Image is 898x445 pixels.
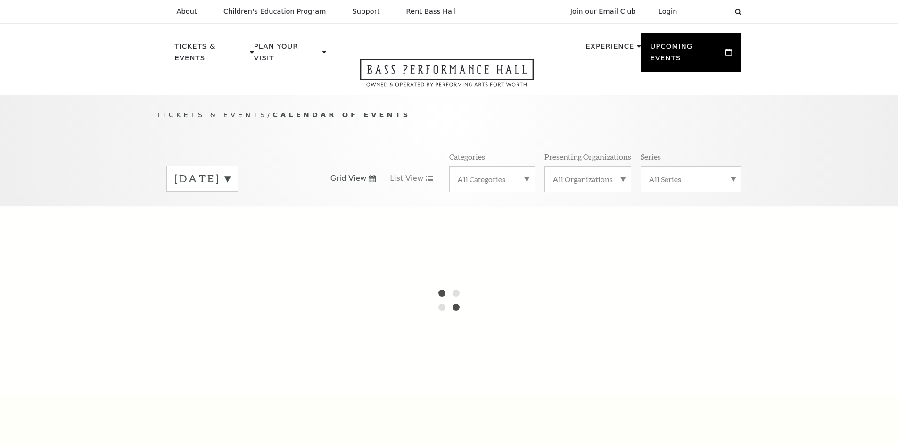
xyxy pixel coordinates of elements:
[406,8,456,16] p: Rent Bass Hall
[330,173,367,184] span: Grid View
[174,171,230,186] label: [DATE]
[175,40,248,69] p: Tickets & Events
[552,174,623,184] label: All Organizations
[692,7,726,16] select: Select:
[449,152,485,162] p: Categories
[390,173,423,184] span: List View
[544,152,631,162] p: Presenting Organizations
[641,152,661,162] p: Series
[651,40,724,69] p: Upcoming Events
[157,109,741,121] p: /
[457,174,527,184] label: All Categories
[649,174,733,184] label: All Series
[177,8,197,16] p: About
[223,8,326,16] p: Children's Education Program
[585,40,634,57] p: Experience
[272,111,411,119] span: Calendar of Events
[254,40,320,69] p: Plan Your Visit
[157,111,268,119] span: Tickets & Events
[353,8,380,16] p: Support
